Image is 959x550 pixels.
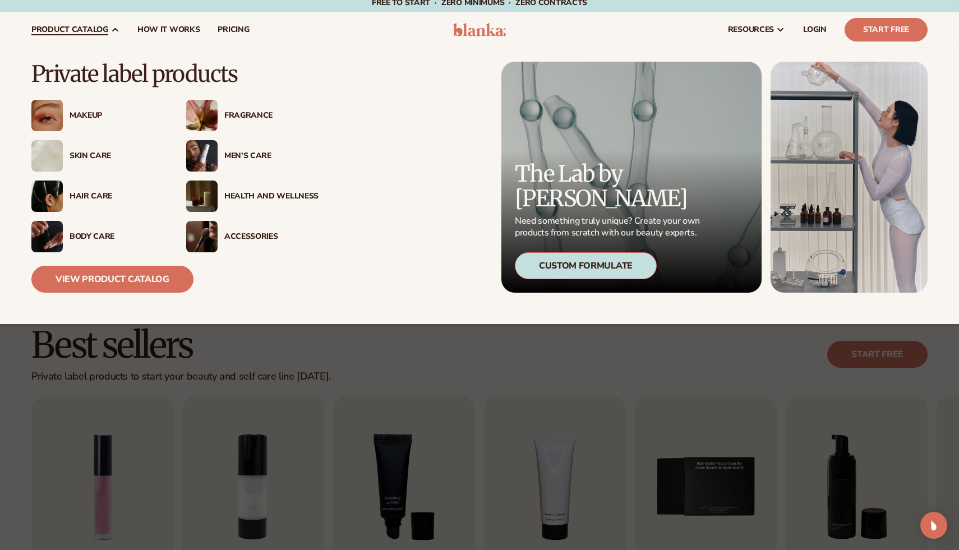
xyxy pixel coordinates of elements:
div: Accessories [224,232,319,242]
a: Male hand applying moisturizer. Body Care [31,221,164,252]
a: product catalog [22,12,128,48]
span: How It Works [137,25,200,34]
img: Female with glitter eye makeup. [31,100,63,131]
div: Makeup [70,111,164,121]
div: Open Intercom Messenger [920,512,947,539]
img: Female hair pulled back with clips. [31,181,63,212]
img: Male holding moisturizer bottle. [186,140,218,172]
a: Male holding moisturizer bottle. Men’s Care [186,140,319,172]
img: Female in lab with equipment. [771,62,928,293]
div: Custom Formulate [515,252,657,279]
a: Female with glitter eye makeup. Makeup [31,100,164,131]
p: Private label products [31,62,319,86]
img: Female with makeup brush. [186,221,218,252]
p: The Lab by [PERSON_NAME] [515,161,703,211]
a: Microscopic product formula. The Lab by [PERSON_NAME] Need something truly unique? Create your ow... [501,62,762,293]
a: pricing [209,12,258,48]
div: Hair Care [70,192,164,201]
a: resources [719,12,794,48]
div: Body Care [70,232,164,242]
p: Need something truly unique? Create your own products from scratch with our beauty experts. [515,215,703,239]
img: Candles and incense on table. [186,181,218,212]
a: Candles and incense on table. Health And Wellness [186,181,319,212]
div: Skin Care [70,151,164,161]
img: Pink blooming flower. [186,100,218,131]
a: Cream moisturizer swatch. Skin Care [31,140,164,172]
a: LOGIN [794,12,836,48]
span: resources [728,25,774,34]
span: LOGIN [803,25,827,34]
a: Start Free [845,18,928,41]
a: Female with makeup brush. Accessories [186,221,319,252]
span: pricing [218,25,249,34]
img: Cream moisturizer swatch. [31,140,63,172]
div: Fragrance [224,111,319,121]
a: View Product Catalog [31,266,193,293]
div: Men’s Care [224,151,319,161]
div: Health And Wellness [224,192,319,201]
a: Pink blooming flower. Fragrance [186,100,319,131]
a: How It Works [128,12,209,48]
img: Male hand applying moisturizer. [31,221,63,252]
a: Female hair pulled back with clips. Hair Care [31,181,164,212]
img: logo [453,23,506,36]
span: product catalog [31,25,108,34]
